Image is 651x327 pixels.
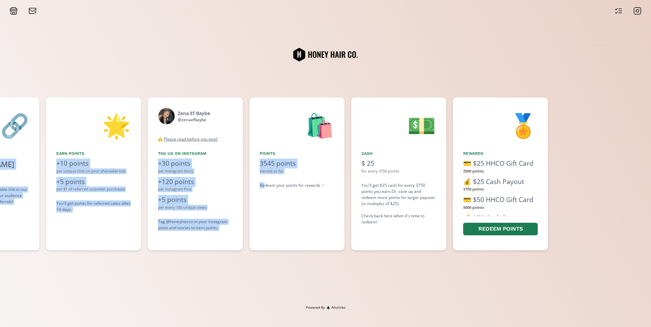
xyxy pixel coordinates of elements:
[56,200,131,213] div: You'll get points for referred sales after 14 days.
[56,159,131,168] div: +10 points
[260,168,334,174] div: earned so far
[260,150,334,157] div: points
[164,136,218,142] u: Please read before you post!
[327,306,330,309] img: favicon-32x32.png
[292,38,359,72] img: QrgWYwbcqp6j
[158,177,233,187] div: +120 points
[463,168,484,174] strong: 2500 points
[56,108,131,142] div: 🌟
[158,159,233,168] div: +30 points
[56,186,131,192] div: per $1 of referred customer purchases
[361,168,436,174] div: for every 3750 points
[463,177,538,187] div: 💰 $25 Cash Payout
[178,117,210,123] div: @ zenaefbaybe
[463,213,538,223] div: 💰 $50 Cash Payout
[158,205,233,211] div: per every 100 unique views
[306,305,325,310] span: Powered By
[332,305,346,310] span: Altolinks
[158,219,233,231] div: Tag @honeyhairco in your Instagram posts and stories to earn points.
[463,195,538,205] div: 💳 $50 HHCO Gift Card
[463,205,484,210] strong: 5000 points
[361,150,436,157] div: Cash
[260,159,334,168] div: 3545 points
[463,223,538,235] button: Redeem points
[463,186,484,192] strong: 3750 points
[463,150,538,157] div: Rewards
[361,182,436,225] div: You'll get $25 cash for every 3750 points you earn. Or, save up and redeem more points for larger...
[260,182,334,188] div: Redeem your points for rewards ☞
[361,159,436,168] div: $ 25
[361,108,436,142] div: 💵
[158,195,233,205] div: +5 points
[158,186,233,192] div: per Instagram Post
[178,110,210,117] div: Zena Ef Baybe
[158,168,233,174] div: per Instagram Story
[56,168,131,174] div: per unique click on your shareable link
[56,177,131,187] div: +5 points
[463,108,538,142] div: 🏅
[158,108,175,125] img: 518429024_18510889057004586_5908446457403189888_n.jpg
[158,150,233,157] div: Tag us on Instagram
[463,159,538,168] div: 💳 $25 HHCO Gift Card
[260,108,334,142] div: 🛍️
[56,150,131,157] div: Earn points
